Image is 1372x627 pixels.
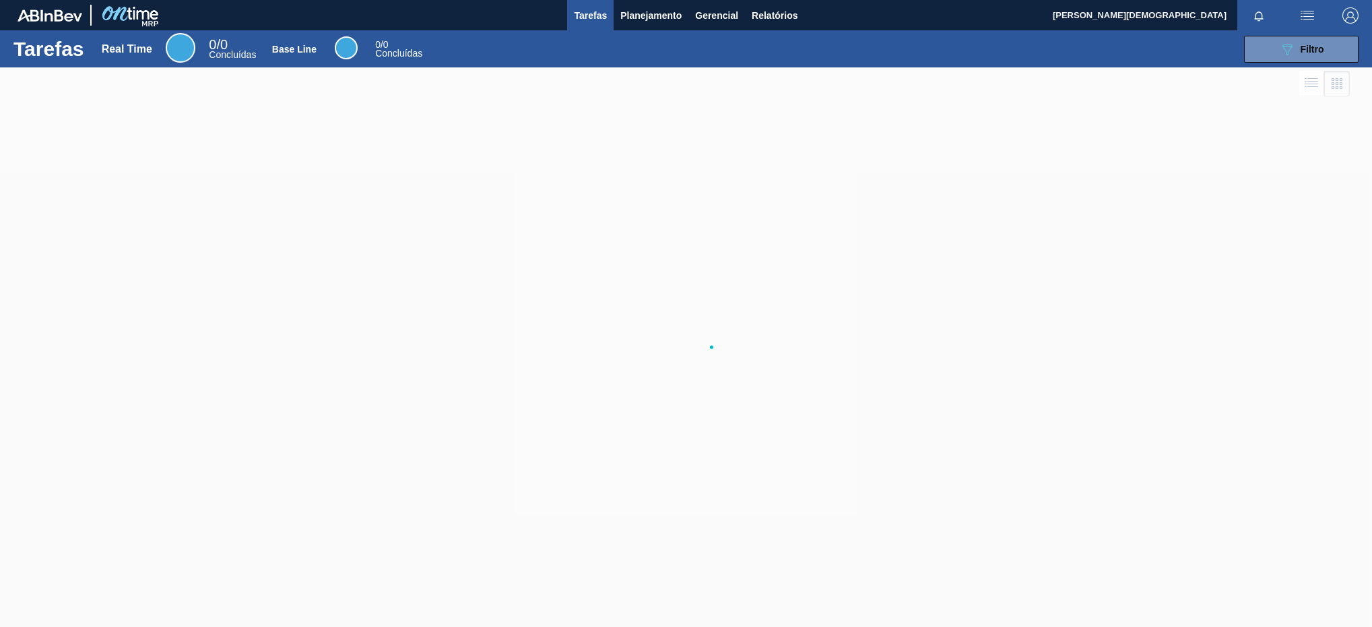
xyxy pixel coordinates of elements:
[375,39,388,50] span: / 0
[1237,6,1280,25] button: Notificações
[18,9,82,22] img: TNhmsLtSVTkK8tSr43FrP2fwEKptu5GPRR3wAAAABJRU5ErkJggg==
[209,39,256,59] div: Real Time
[272,44,317,55] div: Base Line
[1299,7,1315,24] img: userActions
[335,36,358,59] div: Base Line
[209,37,216,52] span: 0
[620,7,682,24] span: Planejamento
[375,40,422,58] div: Base Line
[375,48,422,59] span: Concluídas
[375,39,381,50] span: 0
[102,43,152,55] div: Real Time
[1342,7,1359,24] img: Logout
[209,37,228,52] span: / 0
[209,49,256,60] span: Concluídas
[574,7,607,24] span: Tarefas
[752,7,797,24] span: Relatórios
[695,7,738,24] span: Gerencial
[13,41,84,57] h1: Tarefas
[1244,36,1359,63] button: Filtro
[166,33,195,63] div: Real Time
[1301,44,1324,55] span: Filtro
